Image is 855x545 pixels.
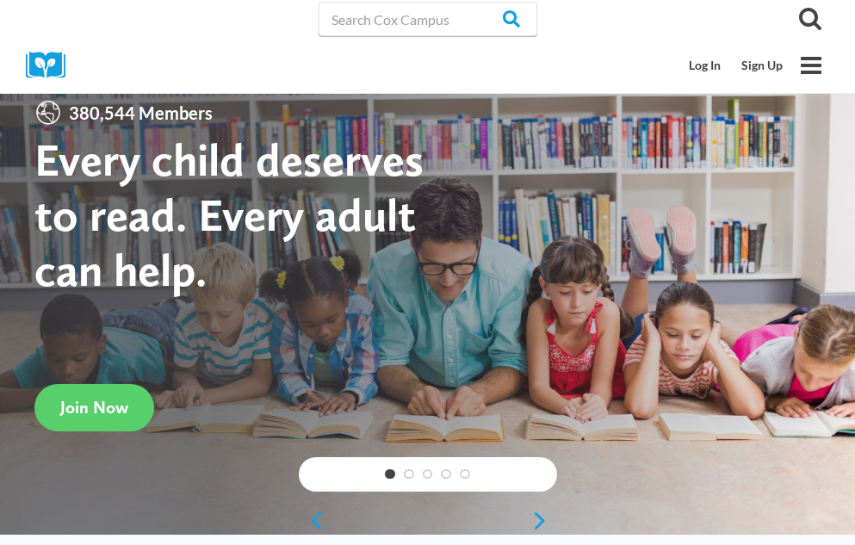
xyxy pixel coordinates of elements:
strong: Every child deserves to read. Every adult can help. [34,132,424,296]
a: Sign Up [731,49,793,82]
a: 4 [441,469,451,480]
a: Join Now [34,384,154,431]
a: previous [299,511,325,531]
nav: Secondary Mobile Navigation [678,49,793,82]
a: 1 [385,469,395,480]
span: Join Now [60,397,128,418]
div: content slider buttons [299,504,557,538]
button: Open menu [793,47,829,84]
a: Log In [678,49,731,82]
a: 5 [460,469,470,480]
a: 3 [423,469,433,480]
a: 2 [404,469,414,480]
input: Search Cox Campus [319,2,537,36]
span: 380,544 Members [62,99,220,127]
img: Cox Campus [26,52,77,78]
a: next [531,511,557,531]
